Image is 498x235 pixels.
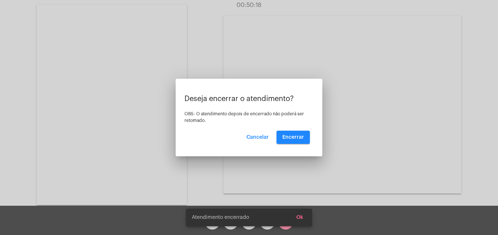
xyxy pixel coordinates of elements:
p: Deseja encerrar o atendimento? [184,95,314,103]
span: Atendimento encerrado [192,214,249,221]
button: Cancelar [241,131,275,144]
span: Cancelar [246,135,269,140]
button: Encerrar [277,131,310,144]
span: 00:50:18 [237,2,261,8]
span: Ok [296,215,303,220]
span: OBS: O atendimento depois de encerrado não poderá ser retomado. [184,112,304,123]
span: Encerrar [282,135,304,140]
